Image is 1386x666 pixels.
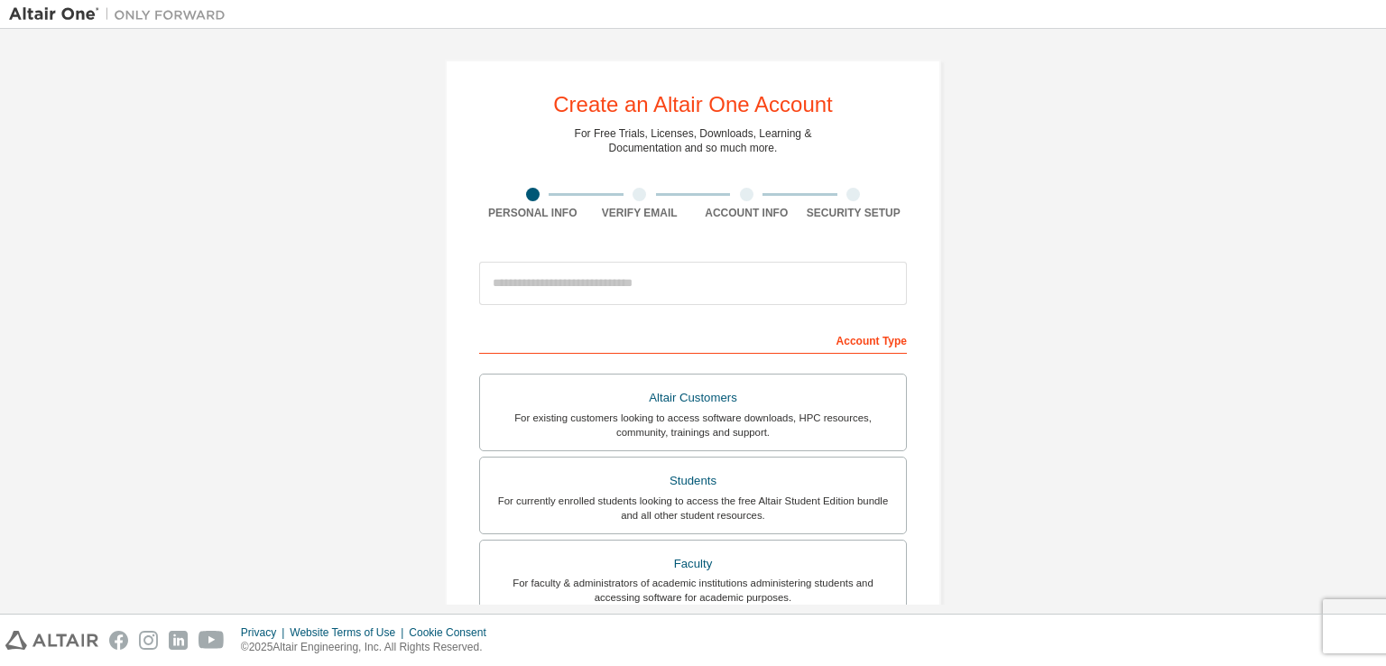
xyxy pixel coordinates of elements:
[139,631,158,650] img: instagram.svg
[5,631,98,650] img: altair_logo.svg
[587,206,694,220] div: Verify Email
[479,325,907,354] div: Account Type
[290,625,409,640] div: Website Terms of Use
[241,625,290,640] div: Privacy
[693,206,800,220] div: Account Info
[241,640,497,655] p: © 2025 Altair Engineering, Inc. All Rights Reserved.
[9,5,235,23] img: Altair One
[479,206,587,220] div: Personal Info
[409,625,496,640] div: Cookie Consent
[553,94,833,116] div: Create an Altair One Account
[491,576,895,605] div: For faculty & administrators of academic institutions administering students and accessing softwa...
[109,631,128,650] img: facebook.svg
[491,468,895,494] div: Students
[169,631,188,650] img: linkedin.svg
[491,385,895,411] div: Altair Customers
[575,126,812,155] div: For Free Trials, Licenses, Downloads, Learning & Documentation and so much more.
[800,206,908,220] div: Security Setup
[199,631,225,650] img: youtube.svg
[491,494,895,523] div: For currently enrolled students looking to access the free Altair Student Edition bundle and all ...
[491,411,895,439] div: For existing customers looking to access software downloads, HPC resources, community, trainings ...
[491,551,895,577] div: Faculty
